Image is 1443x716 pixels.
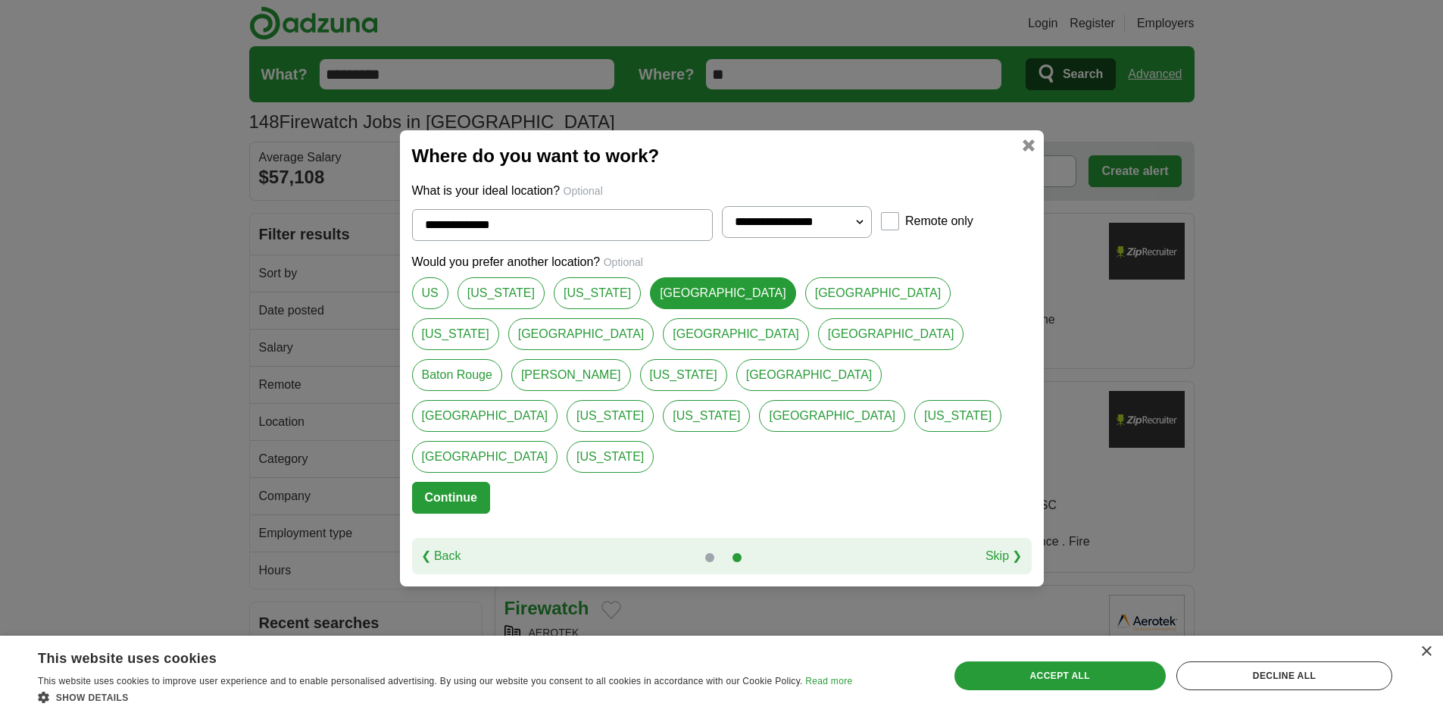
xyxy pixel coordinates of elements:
a: [GEOGRAPHIC_DATA] [663,318,809,350]
div: Show details [38,689,852,705]
div: This website uses cookies [38,645,814,668]
a: Skip ❯ [985,547,1023,565]
a: [US_STATE] [914,400,1001,432]
a: [US_STATE] [554,277,641,309]
a: [US_STATE] [567,400,654,432]
a: Baton Rouge [412,359,502,391]
a: [US_STATE] [458,277,545,309]
div: Decline all [1176,661,1392,690]
a: [GEOGRAPHIC_DATA] [412,441,558,473]
a: US [412,277,448,309]
h2: Where do you want to work? [412,142,1032,170]
div: Accept all [954,661,1166,690]
a: [GEOGRAPHIC_DATA] [508,318,654,350]
a: [GEOGRAPHIC_DATA] [805,277,951,309]
a: [US_STATE] [663,400,750,432]
span: Optional [604,256,643,268]
a: [US_STATE] [640,359,727,391]
span: Optional [564,185,603,197]
a: [GEOGRAPHIC_DATA] [818,318,964,350]
a: [GEOGRAPHIC_DATA] [759,400,905,432]
label: Remote only [905,212,973,230]
p: Would you prefer another location? [412,253,1032,271]
a: [GEOGRAPHIC_DATA] [412,400,558,432]
a: ❮ Back [421,547,461,565]
a: [GEOGRAPHIC_DATA] [650,277,796,309]
span: This website uses cookies to improve user experience and to enable personalised advertising. By u... [38,676,803,686]
a: [GEOGRAPHIC_DATA] [736,359,882,391]
button: Continue [412,482,490,514]
span: Show details [56,693,129,703]
a: [US_STATE] [567,441,654,473]
div: Close [1420,646,1432,658]
a: [US_STATE] [412,318,499,350]
a: [PERSON_NAME] [511,359,631,391]
p: What is your ideal location? [412,182,1032,200]
a: Read more, opens a new window [805,676,852,686]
